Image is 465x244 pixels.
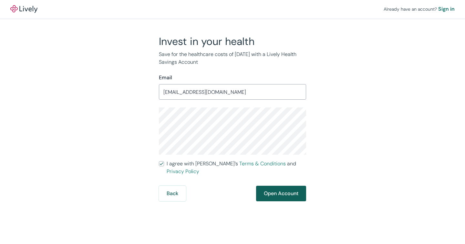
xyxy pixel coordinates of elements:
[10,5,37,13] img: Lively
[159,186,186,201] button: Back
[10,5,37,13] a: LivelyLively
[384,5,455,13] div: Already have an account?
[159,35,306,48] h2: Invest in your health
[438,5,455,13] a: Sign in
[159,50,306,66] p: Save for the healthcare costs of [DATE] with a Lively Health Savings Account
[159,74,172,82] label: Email
[167,168,199,175] a: Privacy Policy
[239,160,286,167] a: Terms & Conditions
[256,186,306,201] button: Open Account
[167,160,306,175] span: I agree with [PERSON_NAME]’s and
